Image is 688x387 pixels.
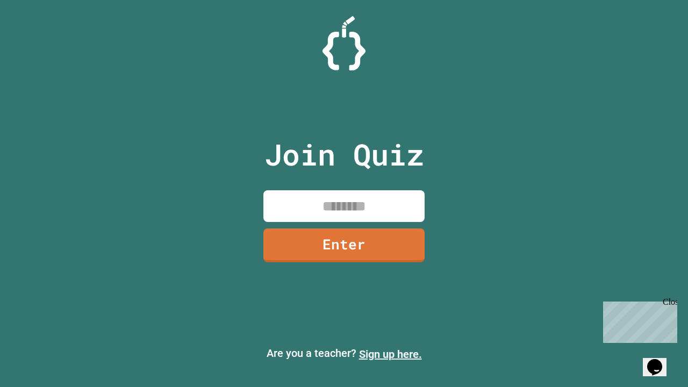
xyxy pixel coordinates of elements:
a: Sign up here. [359,348,422,361]
div: Chat with us now!Close [4,4,74,68]
p: Join Quiz [264,132,424,177]
iframe: chat widget [599,297,677,343]
img: Logo.svg [322,16,365,70]
a: Enter [263,228,425,262]
p: Are you a teacher? [9,345,679,362]
iframe: chat widget [643,344,677,376]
